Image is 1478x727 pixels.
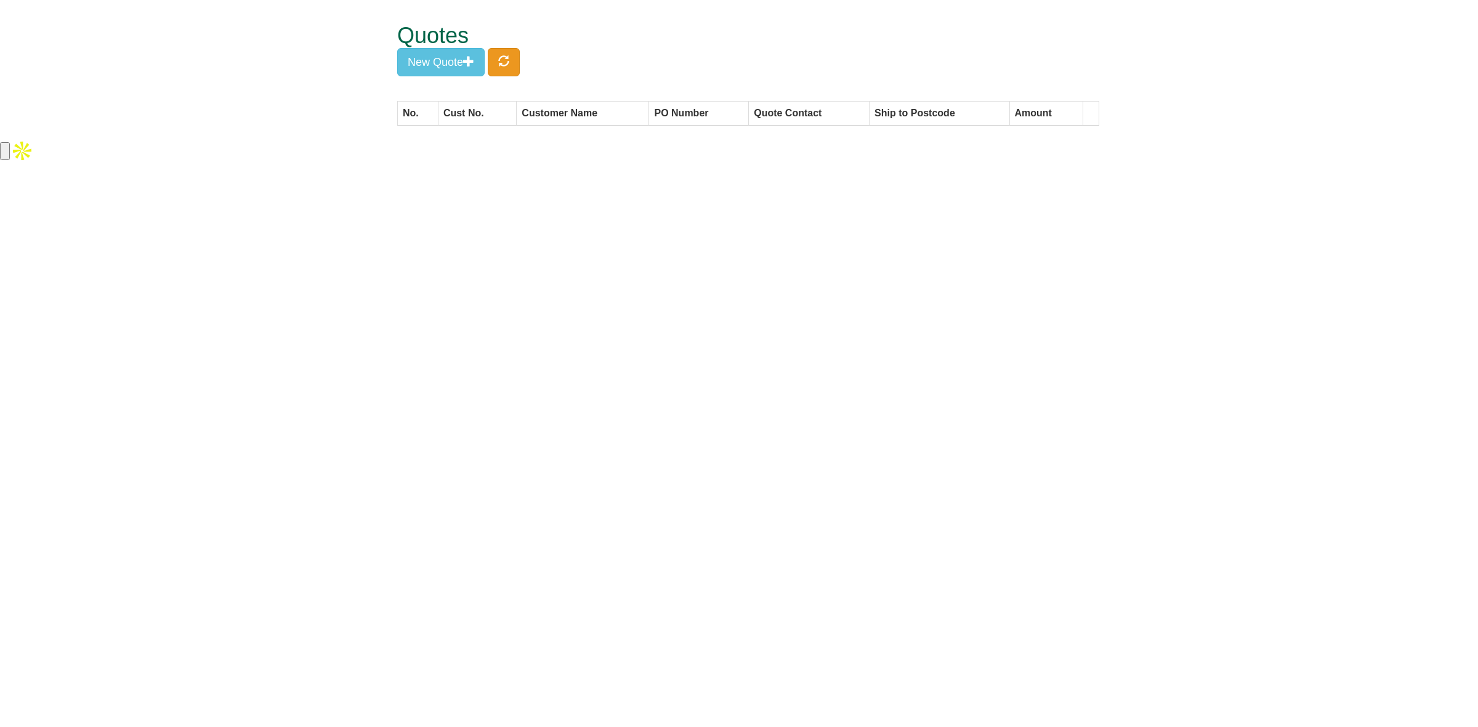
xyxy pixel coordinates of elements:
th: Cust No. [438,101,516,126]
img: Apollo [10,139,34,163]
th: Customer Name [517,101,649,126]
th: PO Number [649,101,749,126]
h1: Quotes [397,23,1053,48]
button: New Quote [397,48,485,76]
th: Quote Contact [749,101,870,126]
th: Ship to Postcode [870,101,1009,126]
th: No. [398,101,438,126]
th: Amount [1009,101,1083,126]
